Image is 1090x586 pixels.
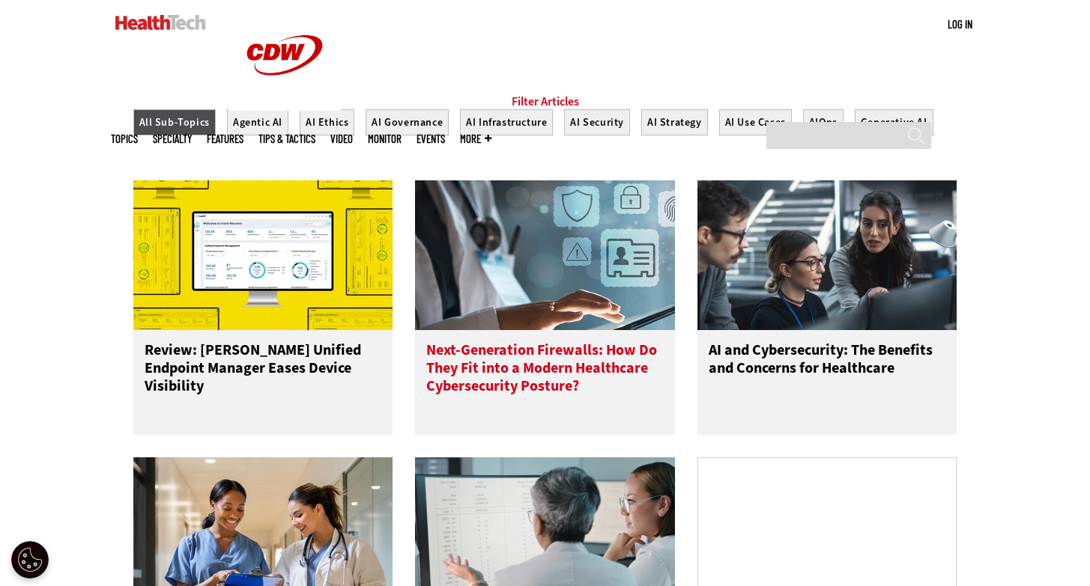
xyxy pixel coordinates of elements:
[948,17,972,31] a: Log in
[153,133,192,144] span: Specialty
[115,15,206,30] img: Home
[207,133,243,144] a: Features
[258,133,315,144] a: Tips & Tactics
[11,541,49,579] button: Open Preferences
[719,109,792,135] button: AI Use Cases
[228,99,341,115] a: CDW
[697,180,957,330] img: cybersecurity team members talk in front of monitors
[697,180,957,435] a: cybersecurity team members talk in front of monitors AI and Cybersecurity: The Benefits and Conce...
[133,180,393,435] a: Ivanti Unified Endpoint Manager Review: [PERSON_NAME] Unified Endpoint Manager Eases Device Visib...
[460,109,553,135] button: AI Infrastructure
[564,109,630,135] button: AI Security
[11,541,49,579] div: Cookie Settings
[641,109,708,135] button: AI Strategy
[133,180,393,330] img: Ivanti Unified Endpoint Manager
[415,180,675,435] a: Doctor using secure tablet Next-Generation Firewalls: How Do They Fit into a Modern Healthcare Cy...
[417,133,445,144] a: Events
[460,133,491,144] span: More
[426,341,664,401] h3: Next-Generation Firewalls: How Do They Fit into a Modern Healthcare Cybersecurity Posture?
[415,180,675,330] img: Doctor using secure tablet
[948,16,972,32] div: User menu
[111,133,138,144] span: Topics
[145,341,382,401] h3: Review: [PERSON_NAME] Unified Endpoint Manager Eases Device Visibility
[330,133,353,144] a: Video
[368,133,402,144] a: MonITor
[709,341,946,401] h3: AI and Cybersecurity: The Benefits and Concerns for Healthcare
